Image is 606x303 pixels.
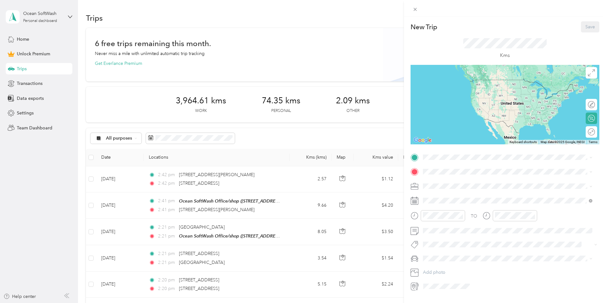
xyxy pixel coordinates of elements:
p: Kms [500,52,510,59]
a: Open this area in Google Maps (opens a new window) [412,136,433,144]
iframe: Everlance-gr Chat Button Frame [570,267,606,303]
button: Keyboard shortcuts [510,140,537,144]
span: Map data ©2025 Google, INEGI [541,140,585,144]
div: TO [471,213,477,219]
button: Add photo [421,268,599,277]
img: Google [412,136,433,144]
p: New Trip [411,23,437,31]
